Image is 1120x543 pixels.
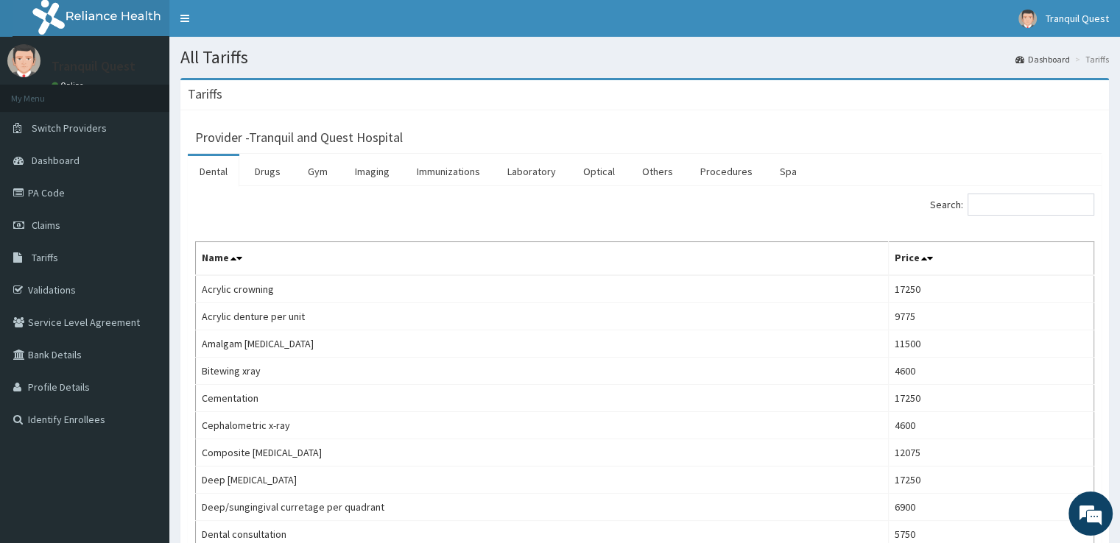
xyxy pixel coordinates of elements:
[195,131,403,144] h3: Provider - Tranquil and Quest Hospital
[196,242,889,276] th: Name
[196,303,889,330] td: Acrylic denture per unit
[930,194,1094,216] label: Search:
[405,156,492,187] a: Immunizations
[32,251,58,264] span: Tariffs
[7,44,40,77] img: User Image
[196,385,889,412] td: Cementation
[630,156,685,187] a: Others
[296,156,339,187] a: Gym
[188,156,239,187] a: Dental
[32,121,107,135] span: Switch Providers
[888,275,1093,303] td: 17250
[196,358,889,385] td: Bitewing xray
[188,88,222,101] h3: Tariffs
[888,494,1093,521] td: 6900
[888,242,1093,276] th: Price
[888,466,1093,494] td: 17250
[888,412,1093,439] td: 4600
[196,275,889,303] td: Acrylic crowning
[343,156,401,187] a: Imaging
[196,412,889,439] td: Cephalometric x-ray
[196,439,889,466] td: Composite [MEDICAL_DATA]
[32,154,80,167] span: Dashboard
[888,385,1093,412] td: 17250
[496,156,568,187] a: Laboratory
[1046,12,1109,25] span: Tranquil Quest
[52,60,135,73] p: Tranquil Quest
[1018,10,1037,28] img: User Image
[1015,53,1070,65] a: Dashboard
[196,330,889,358] td: Amalgam [MEDICAL_DATA]
[888,303,1093,330] td: 9775
[52,80,87,90] a: Online
[180,48,1109,67] h1: All Tariffs
[196,466,889,494] td: Deep [MEDICAL_DATA]
[968,194,1094,216] input: Search:
[1071,53,1109,65] li: Tariffs
[32,219,60,232] span: Claims
[768,156,809,187] a: Spa
[243,156,292,187] a: Drugs
[196,494,889,521] td: Deep/sungingival curretage per quadrant
[571,156,627,187] a: Optical
[888,439,1093,466] td: 12075
[888,330,1093,358] td: 11500
[688,156,764,187] a: Procedures
[888,358,1093,385] td: 4600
